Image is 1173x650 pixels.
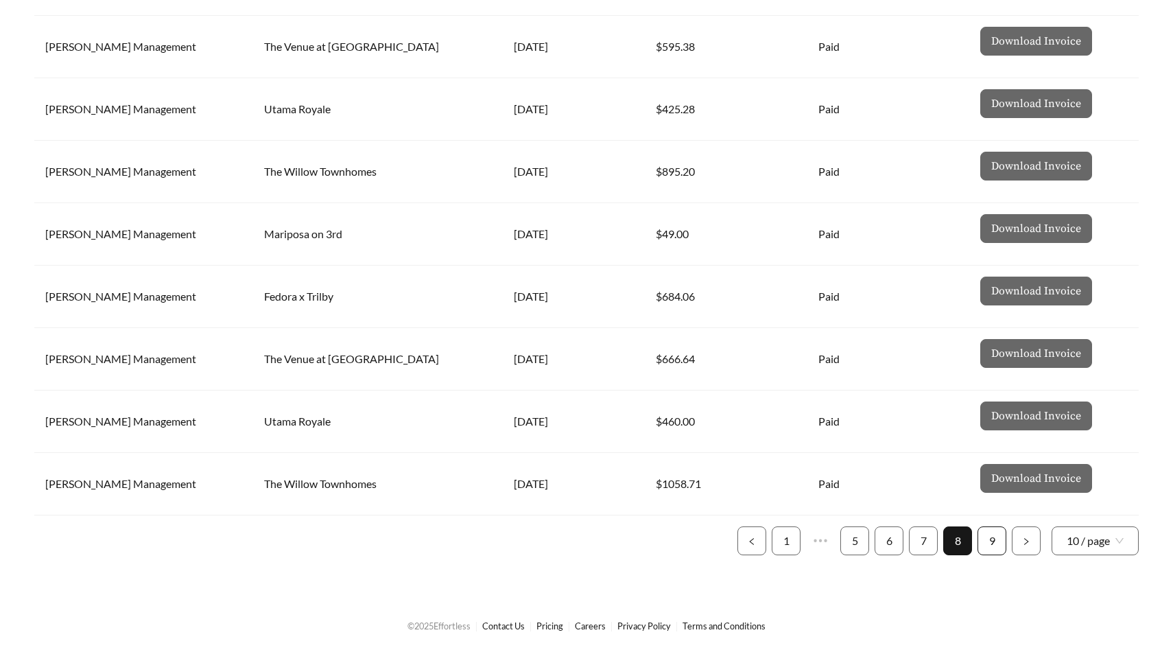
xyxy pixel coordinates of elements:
span: © 2025 Effortless [407,620,471,631]
td: [PERSON_NAME] Management [34,266,253,328]
td: [PERSON_NAME] Management [34,203,253,266]
td: [DATE] [503,203,645,266]
button: Download Invoice [980,214,1092,243]
li: 5 [840,526,869,555]
td: $895.20 [645,141,807,203]
a: 5 [841,527,868,555]
span: right [1022,537,1030,546]
button: Download Invoice [980,89,1092,118]
a: Privacy Policy [617,620,671,631]
span: left [748,537,756,546]
td: $1058.71 [645,453,807,515]
button: right [1012,526,1041,555]
td: [PERSON_NAME] Management [34,391,253,453]
a: 6 [875,527,903,555]
td: The Venue at [GEOGRAPHIC_DATA] [253,16,503,78]
td: Utama Royale [253,391,503,453]
button: Download Invoice [980,402,1092,430]
td: Paid [807,328,969,391]
td: $684.06 [645,266,807,328]
td: [DATE] [503,141,645,203]
li: 9 [977,526,1006,555]
li: Previous Page [737,526,766,555]
td: [DATE] [503,78,645,141]
td: Paid [807,266,969,328]
td: [DATE] [503,16,645,78]
a: Pricing [536,620,563,631]
span: ••• [806,526,835,555]
a: Careers [575,620,606,631]
li: 1 [772,526,801,555]
a: 7 [910,527,937,555]
li: 8 [943,526,972,555]
td: Paid [807,453,969,515]
li: Next Page [1012,526,1041,555]
td: $460.00 [645,391,807,453]
li: Previous 5 Pages [806,526,835,555]
button: Download Invoice [980,27,1092,56]
td: The Venue at [GEOGRAPHIC_DATA] [253,328,503,391]
td: [DATE] [503,266,645,328]
td: The Willow Townhomes [253,453,503,515]
td: Paid [807,391,969,453]
td: Paid [807,16,969,78]
td: [DATE] [503,328,645,391]
td: [PERSON_NAME] Management [34,141,253,203]
td: Paid [807,78,969,141]
td: [PERSON_NAME] Management [34,78,253,141]
button: Download Invoice [980,339,1092,368]
td: [PERSON_NAME] Management [34,453,253,515]
td: [DATE] [503,391,645,453]
td: $49.00 [645,203,807,266]
td: Utama Royale [253,78,503,141]
a: 1 [772,527,800,555]
td: [DATE] [503,453,645,515]
td: The Willow Townhomes [253,141,503,203]
button: Download Invoice [980,277,1092,305]
td: [PERSON_NAME] Management [34,16,253,78]
a: 8 [944,527,971,555]
li: 6 [875,526,903,555]
td: Paid [807,141,969,203]
td: $666.64 [645,328,807,391]
a: Terms and Conditions [683,620,766,631]
button: Download Invoice [980,152,1092,181]
div: Page Size [1052,526,1139,555]
td: Paid [807,203,969,266]
td: $595.38 [645,16,807,78]
td: $425.28 [645,78,807,141]
a: 9 [978,527,1006,555]
a: Contact Us [482,620,525,631]
td: [PERSON_NAME] Management [34,328,253,391]
td: Mariposa on 3rd [253,203,503,266]
button: Download Invoice [980,464,1092,493]
button: left [737,526,766,555]
span: 10 / page [1067,527,1124,555]
li: 7 [909,526,938,555]
td: Fedora x Trilby [253,266,503,328]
